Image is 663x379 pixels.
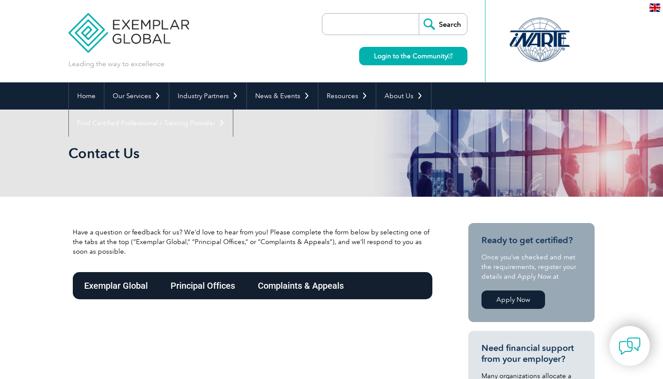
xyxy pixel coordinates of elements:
[169,82,246,110] a: Industry Partners
[376,82,431,110] a: About Us
[359,47,467,65] a: Login to the Community
[104,82,169,110] a: Our Services
[69,82,104,110] a: Home
[481,252,581,281] p: Once you’ve checked and met the requirements, register your details and Apply Now at
[68,59,164,69] p: Leading the way to excellence
[69,110,233,137] a: Find Certified Professional / Training Provider
[481,290,545,309] a: Apply Now
[247,82,318,110] a: News & Events
[448,53,453,58] img: open_square.png
[481,235,581,246] h3: Ready to get certified?
[246,272,355,299] div: Complaints & Appeals
[481,343,581,365] h3: Need financial support from your employer?
[73,227,432,256] p: Have a question or feedback for us? We’d love to hear from you! Please complete the form below by...
[619,335,641,357] img: contact-chat.png
[318,82,376,110] a: Resources
[419,14,467,35] input: Search
[159,272,246,299] div: Principal Offices
[649,4,660,12] img: en
[68,145,405,162] h1: Contact Us
[73,272,159,299] div: Exemplar Global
